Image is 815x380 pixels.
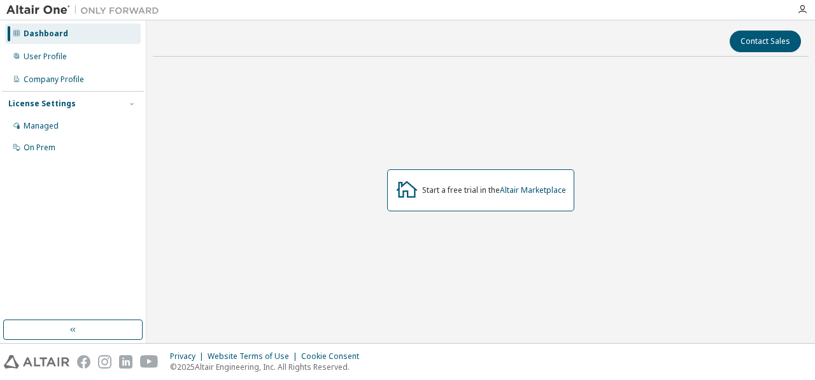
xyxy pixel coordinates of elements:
[500,185,566,195] a: Altair Marketplace
[77,355,90,369] img: facebook.svg
[98,355,111,369] img: instagram.svg
[24,74,84,85] div: Company Profile
[170,351,208,362] div: Privacy
[4,355,69,369] img: altair_logo.svg
[208,351,301,362] div: Website Terms of Use
[730,31,801,52] button: Contact Sales
[301,351,367,362] div: Cookie Consent
[140,355,159,369] img: youtube.svg
[24,121,59,131] div: Managed
[24,52,67,62] div: User Profile
[170,362,367,372] p: © 2025 Altair Engineering, Inc. All Rights Reserved.
[24,29,68,39] div: Dashboard
[422,185,566,195] div: Start a free trial in the
[6,4,166,17] img: Altair One
[8,99,76,109] div: License Settings
[24,143,55,153] div: On Prem
[119,355,132,369] img: linkedin.svg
